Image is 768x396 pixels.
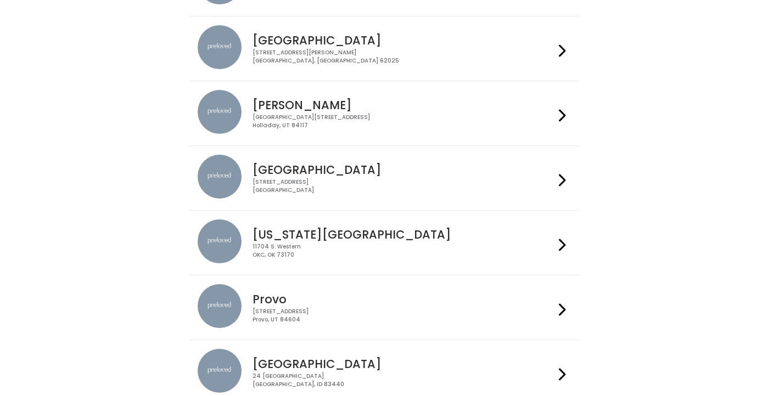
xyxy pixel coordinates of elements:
[198,155,242,199] img: preloved location
[198,349,242,393] img: preloved location
[253,99,554,111] h4: [PERSON_NAME]
[198,90,570,137] a: preloved location [PERSON_NAME] [GEOGRAPHIC_DATA][STREET_ADDRESS]Holladay, UT 84117
[198,219,570,266] a: preloved location [US_STATE][GEOGRAPHIC_DATA] 11704 S. WesternOKC, OK 73170
[198,284,242,328] img: preloved location
[253,358,554,370] h4: [GEOGRAPHIC_DATA]
[198,25,242,69] img: preloved location
[253,293,554,306] h4: Provo
[198,155,570,201] a: preloved location [GEOGRAPHIC_DATA] [STREET_ADDRESS][GEOGRAPHIC_DATA]
[198,284,570,331] a: preloved location Provo [STREET_ADDRESS]Provo, UT 84604
[253,372,554,388] div: 24 [GEOGRAPHIC_DATA] [GEOGRAPHIC_DATA], ID 83440
[253,228,554,241] h4: [US_STATE][GEOGRAPHIC_DATA]
[253,178,554,194] div: [STREET_ADDRESS] [GEOGRAPHIC_DATA]
[198,349,570,395] a: preloved location [GEOGRAPHIC_DATA] 24 [GEOGRAPHIC_DATA][GEOGRAPHIC_DATA], ID 83440
[253,163,554,176] h4: [GEOGRAPHIC_DATA]
[198,219,242,263] img: preloved location
[253,49,554,65] div: [STREET_ADDRESS][PERSON_NAME] [GEOGRAPHIC_DATA], [GEOGRAPHIC_DATA] 62025
[253,308,554,324] div: [STREET_ADDRESS] Provo, UT 84604
[253,243,554,259] div: 11704 S. Western OKC, OK 73170
[253,114,554,129] div: [GEOGRAPHIC_DATA][STREET_ADDRESS] Holladay, UT 84117
[253,34,554,47] h4: [GEOGRAPHIC_DATA]
[198,90,242,134] img: preloved location
[198,25,570,72] a: preloved location [GEOGRAPHIC_DATA] [STREET_ADDRESS][PERSON_NAME][GEOGRAPHIC_DATA], [GEOGRAPHIC_D...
